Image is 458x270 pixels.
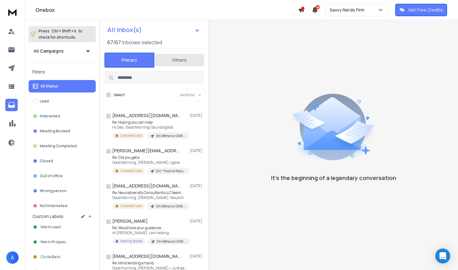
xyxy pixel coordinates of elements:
[112,195,187,200] p: Good Morning, [PERSON_NAME]. Would it
[6,251,19,264] button: A
[112,225,187,230] p: Re: Would love your guidance,
[39,28,82,40] p: Press to check for shortcuts.
[113,92,125,97] label: Select
[29,251,96,263] button: Circle Back
[29,95,96,107] button: Lead
[34,48,64,54] h1: All Campaigns
[122,39,162,46] h3: Inboxes selected
[40,188,67,193] p: Wrong person
[40,159,53,163] p: Closed
[40,114,60,119] p: Interested
[271,173,396,182] p: It’s the beginning of a legendary conversation
[330,7,367,13] p: Savvy Nerds Firm
[29,155,96,167] button: Closed
[29,125,96,137] button: Meeting Booked
[29,45,96,57] button: All Campaigns
[29,200,96,212] button: Not Interested
[29,185,96,197] button: Wrong person
[112,155,187,160] p: Re: Did you get a
[120,168,142,173] p: Unbooked Lead
[190,183,204,188] p: [DATE]
[40,254,60,259] span: Circle Back
[112,190,187,195] p: Re: Neurodiversity Consultants LLC team,
[40,144,77,149] p: Meeting Completed
[112,125,187,130] p: Hi Deb, Good Morning! Sounds good,
[395,4,447,16] button: Get Free Credits
[190,219,204,224] p: [DATE]
[190,113,204,118] p: [DATE]
[435,249,450,263] div: Open Intercom Messenger
[112,230,187,235] p: Hi [PERSON_NAME], I am looking
[40,203,67,208] p: Not Interested
[112,120,187,125] p: Re: Hoping you can help
[40,129,70,134] p: Meeting Booked
[112,160,187,165] p: Good Morning, [PERSON_NAME], I gave
[112,183,181,189] h1: [EMAIL_ADDRESS][DOMAIN_NAME]
[112,253,181,259] h1: [EMAIL_ADDRESS][DOMAIN_NAME]
[29,236,96,248] button: Warm Prospects
[104,53,154,68] button: Primary
[190,148,204,153] p: [DATE]
[40,225,61,230] span: Warm Lead
[29,140,96,152] button: Meeting Completed
[107,27,142,33] h1: All Inbox(s)
[120,204,142,208] p: Unbooked Lead
[35,6,298,14] h1: Onebox
[112,112,181,119] h1: [EMAIL_ADDRESS][DOMAIN_NAME]
[154,53,204,67] button: Others
[120,133,142,138] p: Unbooked Lead
[29,110,96,122] button: Interested
[120,239,143,244] p: Meeting Booked
[32,213,63,220] h3: Custom Labels
[29,68,96,76] h3: Filters
[190,254,204,259] p: [DATE]
[40,173,63,178] p: Out of office
[29,80,96,92] button: All Status
[316,5,320,9] span: 42
[156,134,186,138] p: (M+)Behavior.GMB.Q32025
[112,261,187,266] p: Re: Mind lending a hand,
[29,170,96,182] button: Out of office
[408,7,443,13] p: Get Free Credits
[102,24,205,36] button: All Inbox(s)
[156,169,186,173] p: (O+) *Positive Reply* Prospects- Unbooked Call
[156,204,186,209] p: (M+)Behavior.GMB.Q32025
[40,239,69,244] span: Warm Prospects
[51,27,77,35] span: Ctrl + Shift + k
[6,6,19,18] img: logo
[112,148,181,154] h1: [PERSON_NAME][EMAIL_ADDRESS][DOMAIN_NAME]
[107,39,121,46] span: 67 / 67
[40,99,49,104] p: Lead
[29,221,96,233] button: Warm Lead
[112,218,148,224] h1: [PERSON_NAME]
[156,239,186,244] p: (M+)Behavior.GMB.Q32025
[40,84,58,89] p: All Status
